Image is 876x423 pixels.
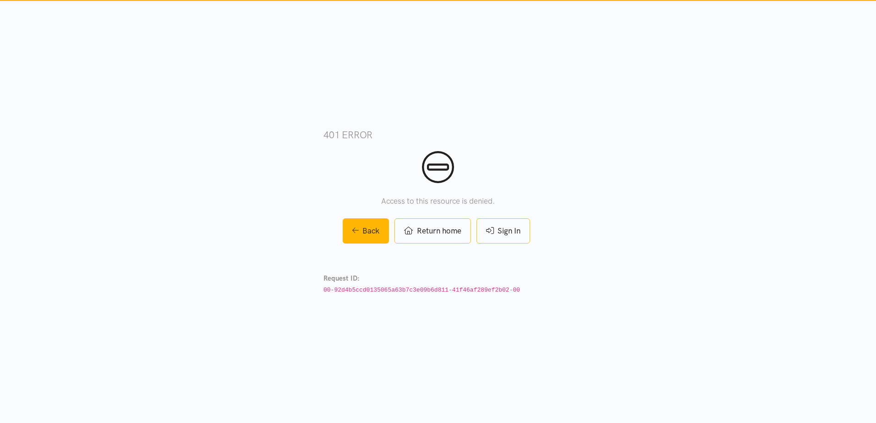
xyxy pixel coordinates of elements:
[323,195,553,207] p: Access to this resource is denied.
[323,274,360,282] strong: Request ID:
[323,287,520,293] code: 00-92d4b5ccd0135065a63b7c3e09b6d811-41f46af289ef2b02-00
[323,128,553,141] h3: 401 error
[394,218,471,244] a: Return home
[476,218,530,244] a: Sign In
[343,218,389,244] a: Back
